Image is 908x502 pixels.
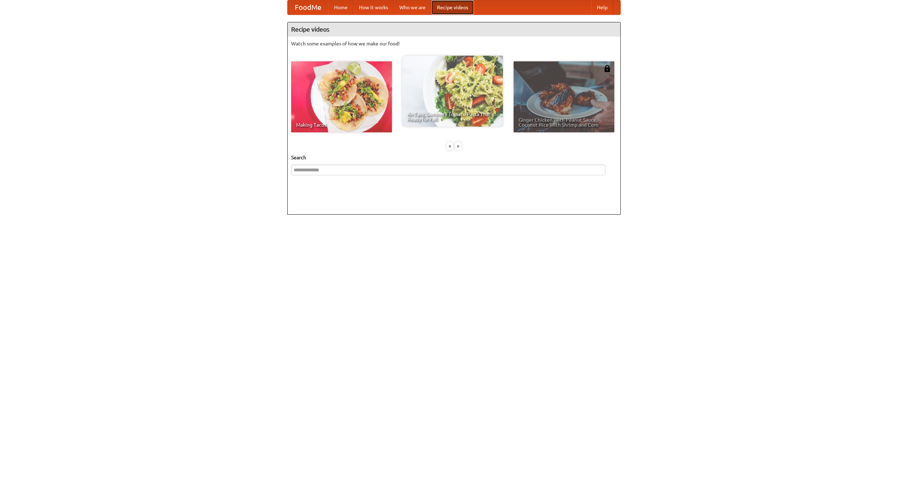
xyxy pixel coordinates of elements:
a: FoodMe [288,0,328,15]
h5: Search [291,154,617,161]
img: 483408.png [604,65,611,72]
div: » [455,142,461,150]
span: An Easy, Summery Tomato Pasta That's Ready for Fall [407,112,498,122]
p: Watch some examples of how we make our food! [291,40,617,47]
a: Help [591,0,613,15]
h4: Recipe videos [288,22,620,37]
span: Making Tacos [296,122,387,127]
a: How it works [353,0,394,15]
a: Home [328,0,353,15]
a: Making Tacos [291,61,392,132]
div: « [447,142,453,150]
a: An Easy, Summery Tomato Pasta That's Ready for Fall [402,56,503,127]
a: Who we are [394,0,431,15]
a: Recipe videos [431,0,474,15]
